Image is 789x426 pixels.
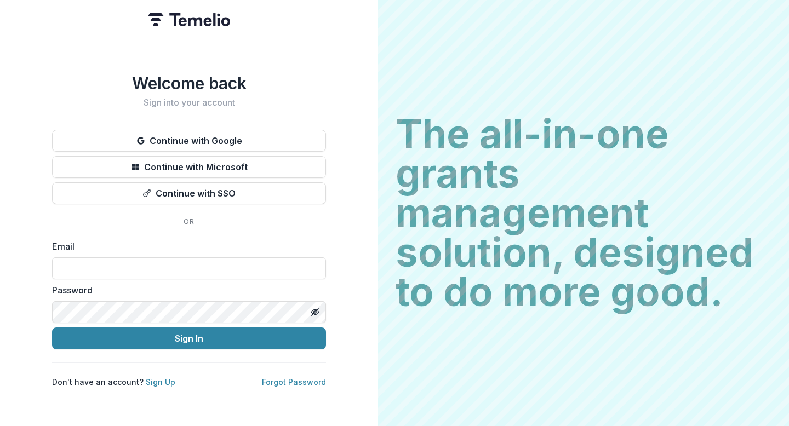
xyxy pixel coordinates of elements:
[52,327,326,349] button: Sign In
[148,13,230,26] img: Temelio
[52,73,326,93] h1: Welcome back
[52,284,319,297] label: Password
[306,303,324,321] button: Toggle password visibility
[262,377,326,387] a: Forgot Password
[52,376,175,388] p: Don't have an account?
[52,240,319,253] label: Email
[52,130,326,152] button: Continue with Google
[52,156,326,178] button: Continue with Microsoft
[52,97,326,108] h2: Sign into your account
[52,182,326,204] button: Continue with SSO
[146,377,175,387] a: Sign Up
